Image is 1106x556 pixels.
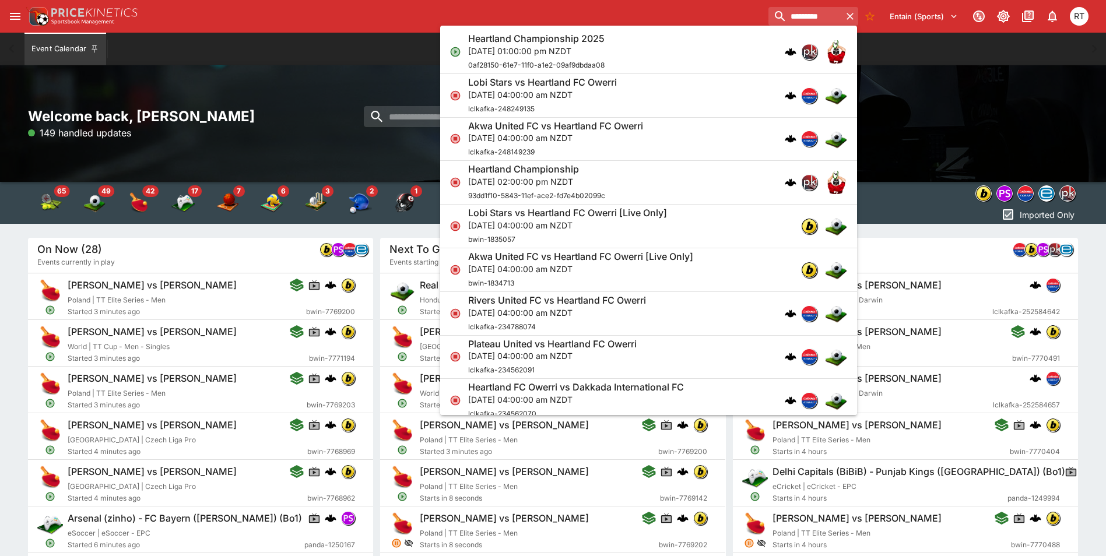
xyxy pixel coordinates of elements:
img: baseball [349,191,372,214]
p: [DATE] 04:00:00 am NZDT [468,89,617,101]
button: Documentation [1017,6,1038,27]
img: logo-cerberus.svg [677,512,689,524]
img: PriceKinetics Logo [26,5,49,28]
span: Poland | TT Elite Series - Men [68,389,166,397]
span: Poland | TT Elite Series - Men [773,342,870,351]
h6: [PERSON_NAME] vs [PERSON_NAME] [68,279,237,291]
span: Starts in 4 hours [773,306,992,318]
img: soccer.png [824,214,848,238]
h6: Akwa United FC vs Heartland FC Owerri [468,120,643,132]
img: table_tennis.png [389,464,415,490]
span: lclkafka-234788074 [468,322,536,331]
img: logo-cerberus.svg [1030,419,1041,431]
img: logo-cerberus.svg [325,512,336,524]
svg: Open [398,351,408,362]
button: No Bookmarks [861,7,879,26]
div: bwin [319,242,333,256]
div: Tennis [38,191,62,214]
svg: Open [45,445,55,455]
div: bwin [801,262,817,278]
div: bwin [341,278,355,292]
span: bwin-7769203 [307,399,355,411]
div: bwin [341,464,355,478]
div: cerberus [1030,279,1041,291]
span: lclkafka-234562091 [468,365,535,374]
span: Starts in 8 seconds [420,492,660,504]
img: pandascore.png [332,243,345,256]
div: lclkafka [1017,185,1034,202]
img: table_tennis.png [742,511,768,537]
img: lclkafka.png [343,243,356,256]
h6: [PERSON_NAME] vs [PERSON_NAME] [68,419,237,431]
img: pricekinetics.png [802,175,817,190]
img: soccer.png [824,389,848,412]
img: table_tennis.png [742,418,768,444]
img: bwin.png [694,465,707,478]
img: bwin.png [1047,325,1059,338]
span: International | ITF Women Darwin [773,295,883,304]
div: lclkafka [801,87,817,104]
img: logo-cerberus.svg [325,419,336,431]
svg: Open [750,491,760,502]
svg: Closed [450,351,461,363]
span: bwin-7769200 [658,446,707,458]
img: bwin.png [1047,418,1059,431]
img: pandascore.png [1037,243,1049,256]
h6: [PERSON_NAME] vs [PERSON_NAME] [68,372,237,385]
span: bwin-7771194 [309,353,355,364]
img: bwin.png [1025,243,1038,256]
img: logo-cerberus.svg [677,466,689,477]
h6: [PERSON_NAME] vs [PERSON_NAME] [420,466,589,478]
p: [DATE] 04:00:00 am NZDT [468,219,667,231]
img: betradar.png [1039,186,1054,201]
img: logo-cerberus.svg [677,419,689,431]
div: Event type filters [973,182,1078,205]
span: panda-1249994 [1007,492,1060,504]
div: cerberus [325,419,336,431]
span: Poland | TT Elite Series - Men [420,435,518,444]
img: soccer.png [824,258,848,281]
h6: Heartland Championship [468,163,579,175]
img: bwin.png [342,372,354,385]
span: bwin-7770404 [1010,446,1060,458]
span: panda-1250167 [304,539,355,551]
img: lclkafka.png [802,88,817,103]
div: Event type filters [28,182,427,224]
span: Starts in 4 hours [773,399,993,411]
span: World | TT Cup - Men - Singles [68,342,170,351]
div: lclkafka [801,392,817,409]
span: Events starting soon [389,256,456,268]
svg: Open [45,398,55,409]
div: bwin [693,418,707,432]
div: cerberus [785,177,796,188]
svg: Open [45,351,55,362]
span: Started 3 minutes ago [420,446,658,458]
span: [GEOGRAPHIC_DATA] | Czech Liga Pro [68,482,196,491]
img: table_tennis.png [389,418,415,444]
div: Volleyball [260,191,283,214]
div: cerberus [785,308,796,319]
div: cerberus [325,279,336,291]
div: cerberus [785,133,796,145]
span: [GEOGRAPHIC_DATA] | Czech Liga Pro [68,435,196,444]
img: table_tennis.png [37,325,63,350]
svg: Open [398,491,408,502]
svg: Closed [450,220,461,232]
img: soccer.png [824,127,848,150]
div: Baseball [349,191,372,214]
img: logo-cerberus.svg [1030,372,1041,384]
svg: Open [398,398,408,409]
button: open drawer [5,6,26,27]
span: Poland | TT Elite Series - Men [68,295,166,304]
img: bwin.png [342,465,354,478]
img: lclkafka.png [1018,186,1033,201]
img: american_football [393,191,416,214]
span: Poland | TT Elite Series - Men [420,482,518,491]
p: [DATE] 04:00:00 am NZDT [468,393,684,406]
p: 149 handled updates [28,126,131,140]
span: bwin-7770491 [1012,353,1060,364]
div: lclkafka [801,305,817,322]
img: bwin.png [976,186,991,201]
img: table_tennis.png [389,325,415,350]
span: Started 3 minutes ago [420,399,661,411]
